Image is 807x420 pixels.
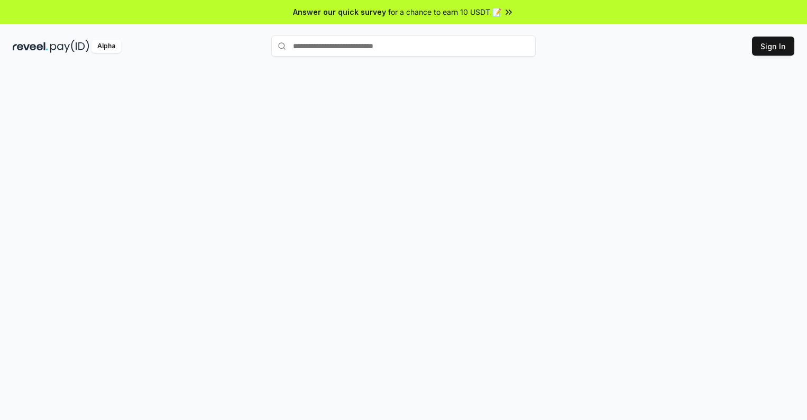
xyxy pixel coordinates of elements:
[13,40,48,53] img: reveel_dark
[293,6,386,17] span: Answer our quick survey
[50,40,89,53] img: pay_id
[388,6,501,17] span: for a chance to earn 10 USDT 📝
[91,40,121,53] div: Alpha
[752,37,794,56] button: Sign In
